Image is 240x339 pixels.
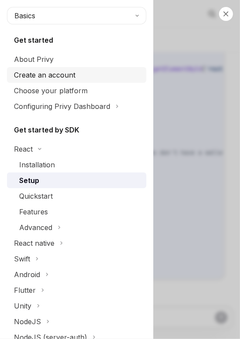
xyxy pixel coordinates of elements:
[14,144,33,154] div: React
[7,298,146,314] button: Unity
[7,157,146,173] a: Installation
[7,7,146,24] button: Basics
[14,85,88,96] div: Choose your platform
[19,222,52,233] div: Advanced
[7,220,146,235] button: Advanced
[7,98,146,114] button: Configuring Privy Dashboard
[14,238,54,248] div: React native
[14,285,36,295] div: Flutter
[7,188,146,204] a: Quickstart
[14,54,54,64] div: About Privy
[7,204,146,220] a: Features
[14,10,35,21] span: Basics
[14,35,53,45] h5: Get started
[14,316,41,327] div: NodeJS
[7,314,146,329] button: NodeJS
[19,191,53,201] div: Quickstart
[7,51,146,67] a: About Privy
[19,175,39,186] div: Setup
[7,267,146,282] button: Android
[7,67,146,83] a: Create an account
[14,254,30,264] div: Swift
[19,159,55,170] div: Installation
[14,125,79,135] h5: Get started by SDK
[14,301,31,311] div: Unity
[7,282,146,298] button: Flutter
[7,173,146,188] a: Setup
[7,235,146,251] button: React native
[19,207,48,217] div: Features
[7,141,146,157] button: React
[7,83,146,98] a: Choose your platform
[14,101,110,112] div: Configuring Privy Dashboard
[7,251,146,267] button: Swift
[14,269,40,280] div: Android
[14,70,75,80] div: Create an account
